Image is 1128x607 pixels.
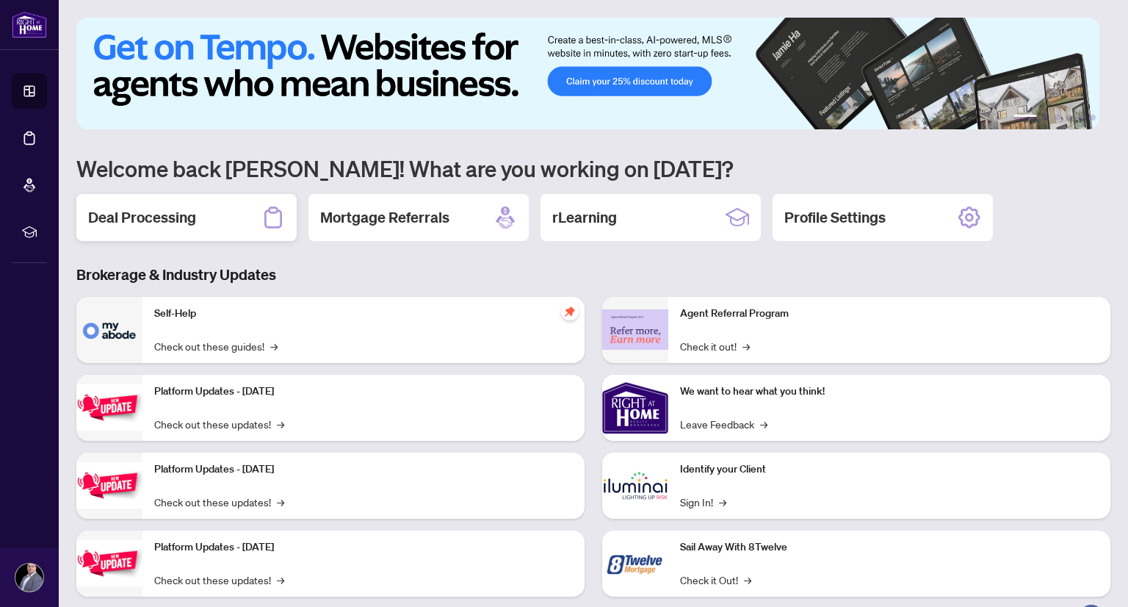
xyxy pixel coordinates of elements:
[602,375,668,441] img: We want to hear what you think!
[154,572,284,588] a: Check out these updates!→
[680,384,1099,400] p: We want to hear what you think!
[602,309,668,350] img: Agent Referral Program
[76,154,1110,182] h1: Welcome back [PERSON_NAME]! What are you working on [DATE]?
[552,207,617,228] h2: rLearning
[680,416,767,432] a: Leave Feedback→
[12,11,47,38] img: logo
[719,494,726,510] span: →
[154,416,284,432] a: Check out these updates!→
[154,384,573,400] p: Platform Updates - [DATE]
[784,207,886,228] h2: Profile Settings
[680,461,1099,478] p: Identify your Client
[1069,556,1113,600] button: Open asap
[680,494,726,510] a: Sign In!→
[742,338,750,354] span: →
[154,461,573,478] p: Platform Updates - [DATE]
[277,572,284,588] span: →
[1013,115,1037,121] button: 1
[602,531,668,597] img: Sail Away With 8Twelve
[154,338,278,354] a: Check out these guides!→
[76,462,142,509] img: Platform Updates - July 8, 2025
[1066,115,1072,121] button: 4
[680,539,1099,556] p: Sail Away With 8Twelve
[602,453,668,519] img: Identify your Client
[561,303,579,320] span: pushpin
[154,494,284,510] a: Check out these updates!→
[76,384,142,431] img: Platform Updates - July 21, 2025
[1078,115,1084,121] button: 5
[760,416,767,432] span: →
[320,207,449,228] h2: Mortgage Referrals
[154,539,573,556] p: Platform Updates - [DATE]
[154,306,573,322] p: Self-Help
[277,494,284,510] span: →
[680,306,1099,322] p: Agent Referral Program
[1055,115,1060,121] button: 3
[1043,115,1049,121] button: 2
[76,297,142,363] img: Self-Help
[15,564,43,592] img: Profile Icon
[744,572,751,588] span: →
[277,416,284,432] span: →
[76,18,1099,129] img: Slide 0
[76,540,142,586] img: Platform Updates - June 23, 2025
[88,207,196,228] h2: Deal Processing
[680,572,751,588] a: Check it Out!→
[680,338,750,354] a: Check it out!→
[270,338,278,354] span: →
[1090,115,1096,121] button: 6
[76,265,1110,285] h3: Brokerage & Industry Updates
